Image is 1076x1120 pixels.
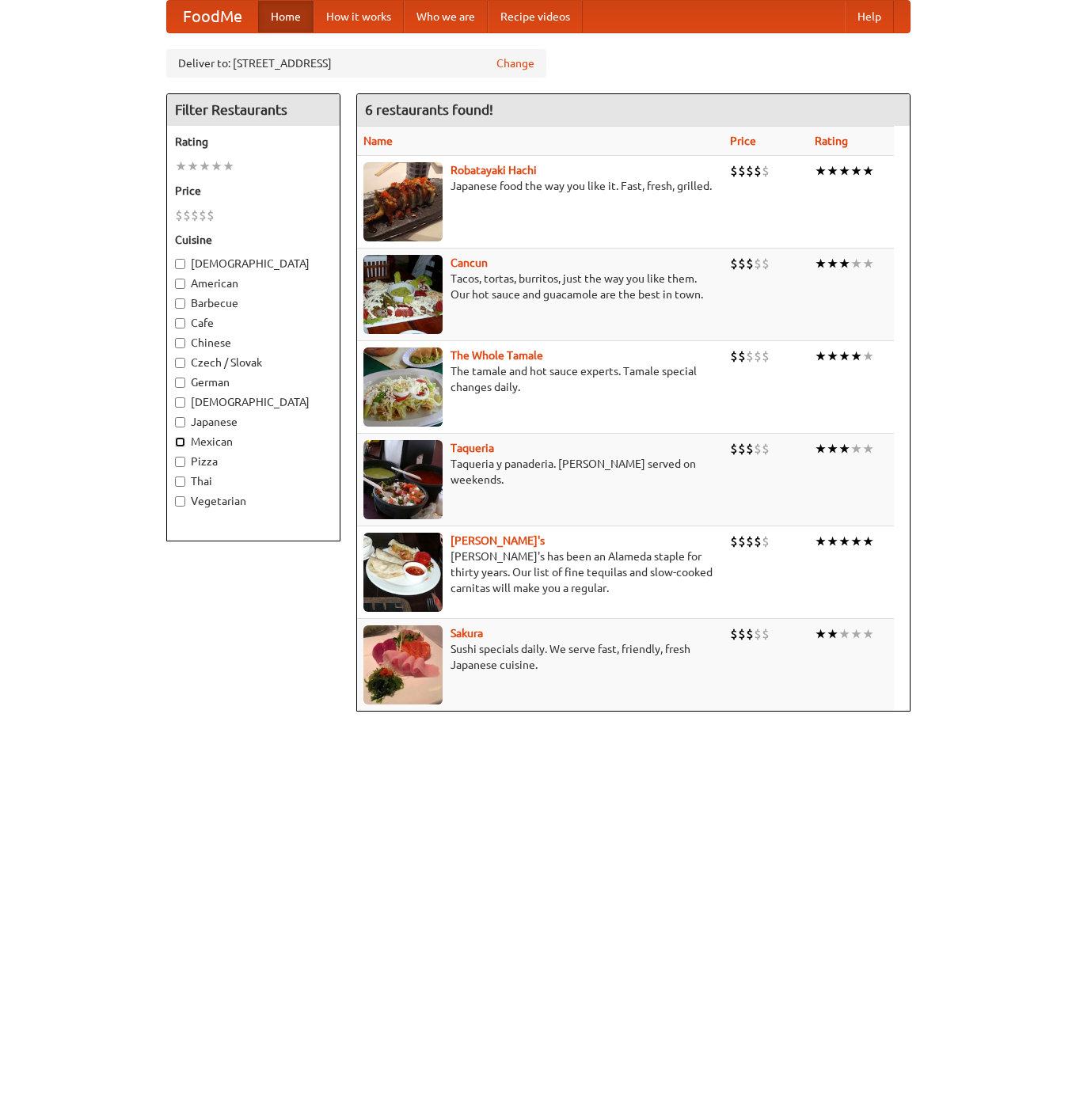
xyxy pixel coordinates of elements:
[175,134,332,150] h5: Rating
[862,625,874,643] li: ★
[175,417,185,427] input: Japanese
[451,534,545,547] a: [PERSON_NAME]'s
[762,625,770,643] li: $
[183,207,191,224] li: $
[363,271,717,302] p: Tacos, tortas, burritos, just the way you like them. Our hot sauce and guacamole are the best in ...
[862,347,874,365] li: ★
[738,347,746,365] li: $
[175,318,185,328] input: Cafe
[175,378,185,388] input: German
[838,255,850,272] li: ★
[738,162,746,180] li: $
[363,533,443,612] img: pedros.jpg
[363,135,393,147] a: Name
[363,641,717,673] p: Sushi specials daily. We serve fast, friendly, fresh Japanese cuisine.
[314,1,404,32] a: How it works
[850,625,862,643] li: ★
[827,625,838,643] li: ★
[363,625,443,704] img: sakura.jpg
[838,162,850,180] li: ★
[166,49,546,78] div: Deliver to: [STREET_ADDRESS]
[762,255,770,272] li: $
[845,1,894,32] a: Help
[175,295,332,311] label: Barbecue
[175,355,332,370] label: Czech / Slovak
[191,207,199,224] li: $
[746,440,754,457] li: $
[175,275,332,291] label: American
[754,440,762,457] li: $
[175,358,185,368] input: Czech / Slovak
[167,94,340,126] h4: Filter Restaurants
[404,1,488,32] a: Who we are
[175,414,332,430] label: Japanese
[738,255,746,272] li: $
[199,158,211,175] li: ★
[175,473,332,489] label: Thai
[730,440,738,457] li: $
[746,625,754,643] li: $
[187,158,199,175] li: ★
[730,135,756,147] a: Price
[815,255,827,272] li: ★
[754,162,762,180] li: $
[730,347,738,365] li: $
[175,256,332,271] label: [DEMOGRAPHIC_DATA]
[363,363,717,395] p: The tamale and hot sauce experts. Tamale special changes daily.
[175,496,185,507] input: Vegetarian
[175,315,332,331] label: Cafe
[175,335,332,351] label: Chinese
[738,440,746,457] li: $
[862,440,874,457] li: ★
[746,255,754,272] li: $
[175,374,332,390] label: German
[838,440,850,457] li: ★
[175,434,332,450] label: Mexican
[827,255,838,272] li: ★
[175,158,187,175] li: ★
[738,533,746,550] li: $
[167,1,258,32] a: FoodMe
[838,347,850,365] li: ★
[363,549,717,596] p: [PERSON_NAME]'s has been an Alameda staple for thirty years. Our list of fine tequilas and slow-c...
[762,162,770,180] li: $
[175,493,332,509] label: Vegetarian
[363,162,443,241] img: robatayaki.jpg
[207,207,215,224] li: $
[850,533,862,550] li: ★
[451,442,494,454] a: Taqueria
[363,440,443,519] img: taqueria.jpg
[363,347,443,427] img: wholetamale.jpg
[746,162,754,180] li: $
[175,338,185,348] input: Chinese
[827,533,838,550] li: ★
[815,625,827,643] li: ★
[451,349,543,362] b: The Whole Tamale
[363,178,717,194] p: Japanese food the way you like it. Fast, fresh, grilled.
[827,347,838,365] li: ★
[488,1,583,32] a: Recipe videos
[175,394,332,410] label: [DEMOGRAPHIC_DATA]
[451,164,537,177] a: Robatayaki Hachi
[175,183,332,199] h5: Price
[850,162,862,180] li: ★
[451,256,488,269] a: Cancun
[365,102,493,117] ng-pluralize: 6 restaurants found!
[762,533,770,550] li: $
[762,440,770,457] li: $
[838,533,850,550] li: ★
[175,437,185,447] input: Mexican
[363,456,717,488] p: Taqueria y panaderia. [PERSON_NAME] served on weekends.
[754,533,762,550] li: $
[222,158,234,175] li: ★
[862,255,874,272] li: ★
[175,279,185,289] input: American
[838,625,850,643] li: ★
[730,255,738,272] li: $
[175,457,185,467] input: Pizza
[746,347,754,365] li: $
